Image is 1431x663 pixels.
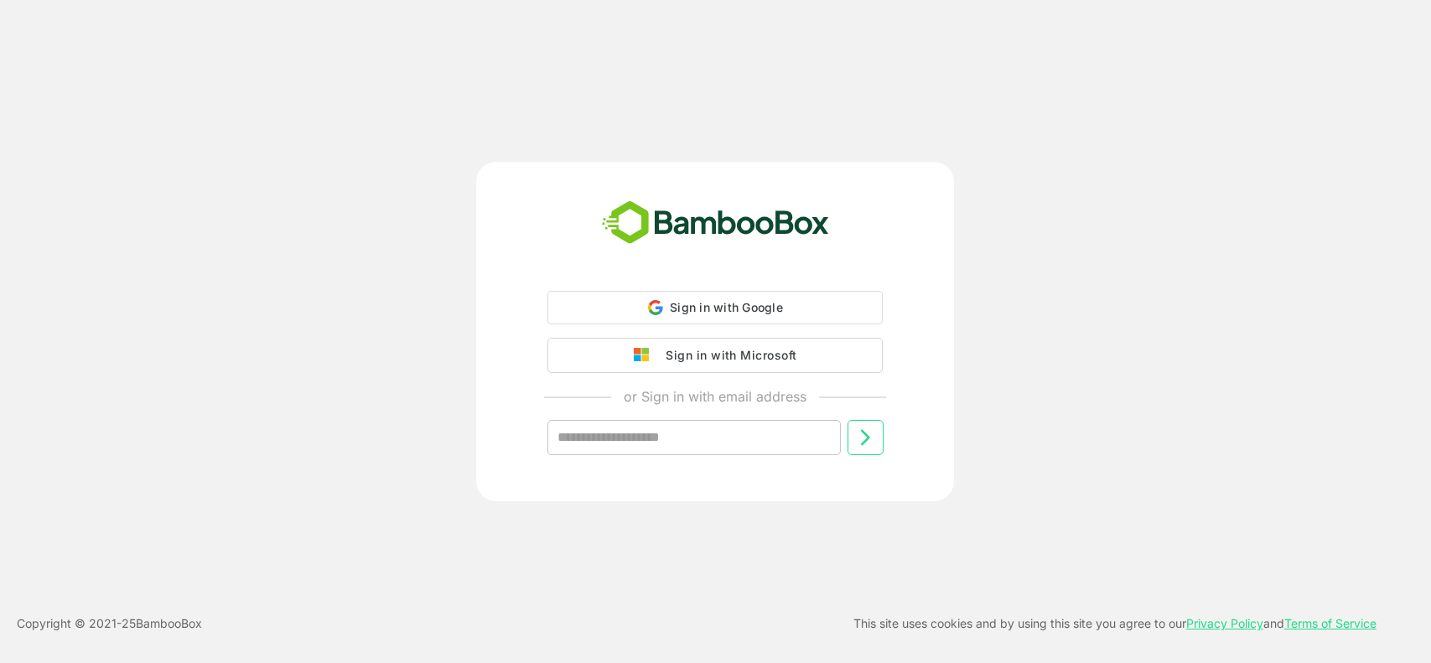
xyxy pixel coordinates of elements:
[547,338,883,373] button: Sign in with Microsoft
[634,348,657,363] img: google
[1284,616,1377,630] a: Terms of Service
[670,300,783,314] span: Sign in with Google
[657,344,796,366] div: Sign in with Microsoft
[1186,616,1263,630] a: Privacy Policy
[593,195,838,251] img: bamboobox
[853,614,1377,634] p: This site uses cookies and by using this site you agree to our and
[17,614,202,634] p: Copyright © 2021- 25 BambooBox
[624,386,806,407] p: or Sign in with email address
[547,291,883,324] div: Sign in with Google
